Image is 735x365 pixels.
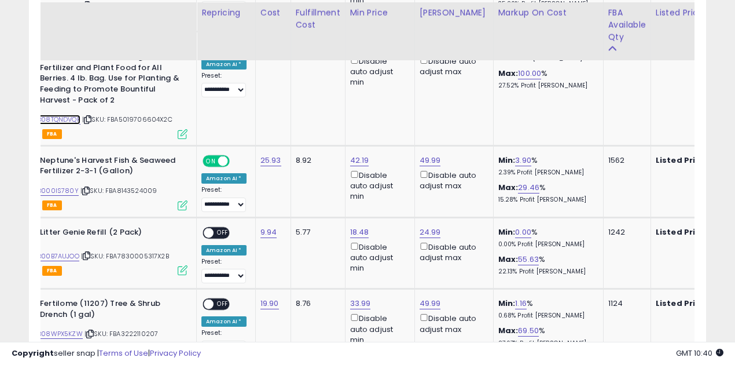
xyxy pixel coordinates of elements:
[656,298,708,309] b: Listed Price:
[350,298,371,309] a: 33.99
[498,183,594,204] div: %
[40,41,181,108] b: Espoma Organic [PERSON_NAME]-Tone 4-3-4 Natural & Organic Fertilizer and Plant Food for All Berri...
[498,312,594,320] p: 0.68% Profit [PERSON_NAME]
[11,7,192,19] div: Title
[214,300,232,309] span: OFF
[518,254,539,265] a: 55.63
[40,298,181,323] b: Fertilome (11207) Tree & Shrub Drench (1 gal)
[518,68,541,79] a: 100.00
[498,155,516,166] b: Min:
[493,2,603,60] th: The percentage added to the cost of goods (COGS) that forms the calculator for Min & Max prices.
[40,155,181,180] b: Neptune's Harvest Fish & Seaweed Fertilizer 2-3-1 (Gallon)
[518,325,539,337] a: 69.50
[296,7,340,31] div: Fulfillment Cost
[260,155,281,166] a: 25.93
[515,227,531,238] a: 0.00
[260,227,277,238] a: 9.94
[498,254,594,276] div: %
[201,173,247,184] div: Amazon AI *
[420,298,441,309] a: 49.99
[420,7,488,19] div: [PERSON_NAME]
[498,169,594,177] p: 2.39% Profit [PERSON_NAME]
[260,298,279,309] a: 19.90
[515,298,527,309] a: 1.16
[420,169,484,191] div: Disable auto adjust max
[38,251,79,261] a: B00B7AUJOO
[38,186,79,196] a: B000IS780Y
[350,312,406,345] div: Disable auto adjust min
[201,258,247,284] div: Preset:
[350,7,410,19] div: Min Price
[42,266,62,276] span: FBA
[498,268,594,276] p: 22.13% Profit [PERSON_NAME]
[260,7,286,19] div: Cost
[676,348,723,359] span: 2025-08-14 10:40 GMT
[81,1,157,10] span: | SKU: FBA3222133692
[201,245,247,256] div: Amazon AI *
[201,186,247,212] div: Preset:
[296,298,336,309] div: 8.76
[38,329,83,339] a: B08WPX5KZW
[204,156,218,166] span: ON
[201,329,247,355] div: Preset:
[350,155,369,166] a: 42.19
[608,7,646,43] div: FBA Available Qty
[350,54,406,88] div: Disable auto adjust min
[228,156,247,166] span: OFF
[201,59,247,70] div: Amazon AI *
[498,182,519,193] b: Max:
[82,115,172,124] span: | SKU: FBA5019706604X2C
[498,68,519,79] b: Max:
[518,182,539,194] a: 29.46
[14,298,188,352] div: ASIN:
[498,325,519,336] b: Max:
[608,155,642,166] div: 1562
[42,129,62,139] span: FBA
[150,348,201,359] a: Privacy Policy
[498,227,516,238] b: Min:
[498,298,594,320] div: %
[12,348,201,359] div: seller snap | |
[656,227,708,238] b: Listed Price:
[498,254,519,265] b: Max:
[420,227,441,238] a: 24.99
[498,240,594,249] p: 0.00% Profit [PERSON_NAME]
[350,169,406,202] div: Disable auto adjust min
[656,155,708,166] b: Listed Price:
[498,155,594,177] div: %
[214,228,232,238] span: OFF
[515,155,531,166] a: 3.90
[201,72,247,98] div: Preset:
[38,1,79,10] a: B000IJRKWO
[498,7,598,19] div: Markup on Cost
[498,227,594,249] div: %
[14,155,188,209] div: ASIN:
[84,329,158,338] span: | SKU: FBA3222110207
[296,227,336,238] div: 5.77
[201,316,247,327] div: Amazon AI *
[420,240,484,263] div: Disable auto adjust max
[420,54,484,77] div: Disable auto adjust max
[498,196,594,204] p: 15.28% Profit [PERSON_NAME]
[498,68,594,90] div: %
[498,326,594,347] div: %
[350,240,406,274] div: Disable auto adjust min
[201,7,251,19] div: Repricing
[350,227,369,238] a: 18.48
[99,348,148,359] a: Terms of Use
[40,227,181,241] b: Litter Genie Refill (2 Pack)
[296,155,336,166] div: 8.92
[38,115,80,125] a: B08TQNDVQF
[498,298,516,309] b: Min:
[420,312,484,334] div: Disable auto adjust max
[80,186,157,195] span: | SKU: FBA8143524009
[608,227,642,238] div: 1242
[14,227,188,275] div: ASIN:
[12,348,54,359] strong: Copyright
[81,251,169,261] span: | SKU: FBA7830005317X2B
[42,200,62,210] span: FBA
[608,298,642,309] div: 1124
[498,82,594,90] p: 27.52% Profit [PERSON_NAME]
[420,155,441,166] a: 49.99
